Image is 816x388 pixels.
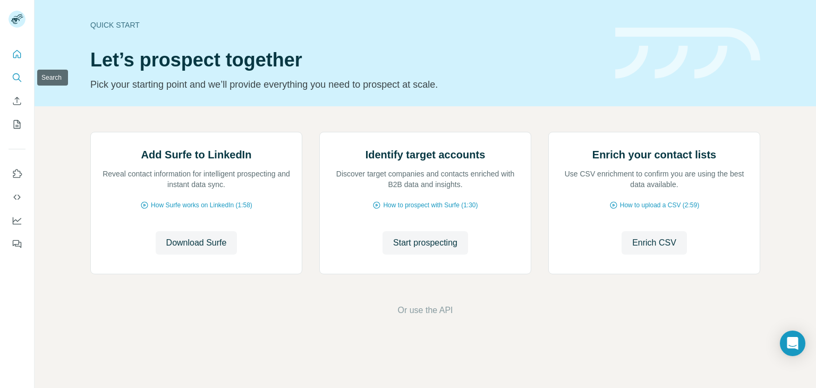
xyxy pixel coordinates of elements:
button: Or use the API [397,304,453,317]
button: Quick start [8,45,25,64]
button: Enrich CSV [8,91,25,111]
span: How Surfe works on LinkedIn (1:58) [151,200,252,210]
button: Enrich CSV [622,231,687,255]
button: Feedback [8,234,25,254]
h1: Let’s prospect together [90,49,602,71]
button: Use Surfe on LinkedIn [8,164,25,183]
span: How to prospect with Surfe (1:30) [383,200,478,210]
button: Use Surfe API [8,188,25,207]
div: Open Intercom Messenger [780,331,805,356]
button: Search [8,68,25,87]
p: Pick your starting point and we’ll provide everything you need to prospect at scale. [90,77,602,92]
p: Reveal contact information for intelligent prospecting and instant data sync. [101,168,291,190]
button: Dashboard [8,211,25,230]
h2: Add Surfe to LinkedIn [141,147,252,162]
h2: Enrich your contact lists [592,147,716,162]
div: Quick start [90,20,602,30]
span: How to upload a CSV (2:59) [620,200,699,210]
p: Discover target companies and contacts enriched with B2B data and insights. [330,168,520,190]
button: My lists [8,115,25,134]
span: Enrich CSV [632,237,676,249]
span: Start prospecting [393,237,457,249]
p: Use CSV enrichment to confirm you are using the best data available. [559,168,749,190]
img: banner [615,28,760,79]
button: Start prospecting [382,231,468,255]
h2: Identify target accounts [365,147,486,162]
button: Download Surfe [156,231,237,255]
span: Download Surfe [166,237,227,249]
